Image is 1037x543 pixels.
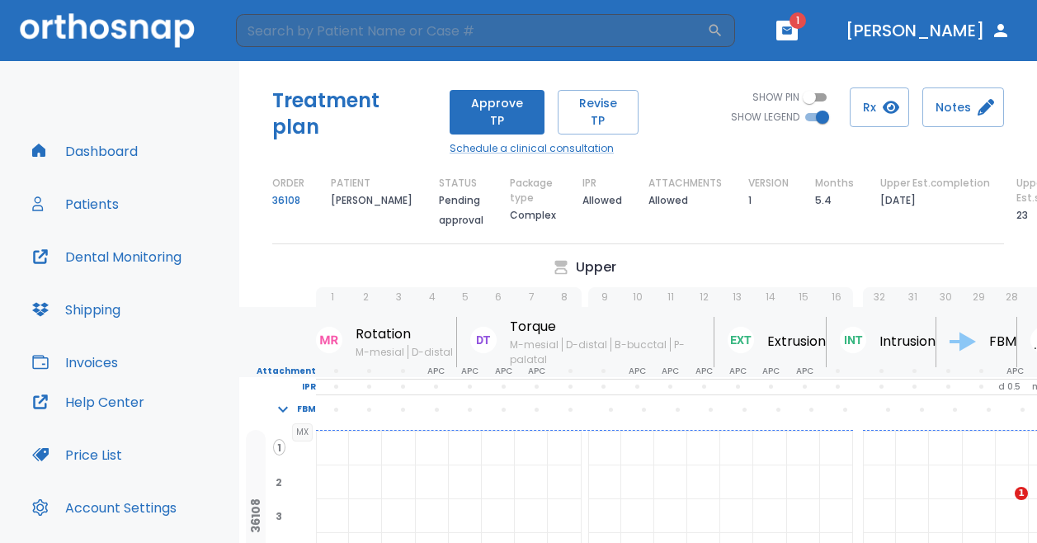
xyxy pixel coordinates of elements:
button: Invoices [22,342,128,382]
p: 28 [1006,290,1018,305]
button: Rx [850,87,909,127]
p: 32 [874,290,885,305]
p: 29 [973,290,985,305]
span: B-bucctal [610,338,670,352]
p: 2 [363,290,369,305]
p: PATIENT [331,176,370,191]
p: APC [662,364,679,379]
button: Account Settings [22,488,186,527]
p: APC [1006,364,1024,379]
span: M-mesial [510,338,562,352]
p: Attachment [239,364,316,379]
p: FBM [989,332,1016,352]
p: Complex [510,205,556,225]
p: FBM [297,402,316,417]
p: 5 [462,290,469,305]
p: [DATE] [880,191,916,210]
p: ORDER [272,176,304,191]
p: APC [629,364,646,379]
p: 13 [733,290,742,305]
p: 1 [748,191,752,210]
p: 15 [799,290,808,305]
p: 6 [495,290,502,305]
p: VERSION [748,176,789,191]
iframe: Intercom live chat [981,487,1021,526]
span: 1 [790,12,806,29]
p: IPR [239,380,316,394]
img: Orthosnap [20,13,195,47]
p: APC [729,364,747,379]
p: 4 [429,290,436,305]
p: STATUS [439,176,477,191]
p: 3 [396,290,402,305]
input: Search by Patient Name or Case # [236,14,707,47]
p: Pending approval [439,191,483,230]
p: 1 [331,290,334,305]
p: Allowed [582,191,622,210]
span: MX [292,423,313,441]
span: P-palatal [510,338,685,366]
a: 36108 [272,191,300,210]
p: Intrusion [879,332,936,352]
p: APC [528,364,545,379]
p: Rotation [356,324,456,344]
p: APC [695,364,713,379]
p: 14 [766,290,775,305]
button: Patients [22,184,129,224]
h5: Treatment plan [272,87,430,140]
span: D-distal [562,338,610,352]
p: d 0.5 [998,380,1021,394]
p: 11 [667,290,674,305]
p: 8 [561,290,568,305]
p: 9 [601,290,608,305]
span: SHOW PIN [752,90,799,105]
p: Package type [510,176,556,205]
p: 16 [832,290,841,305]
span: 2 [272,475,285,489]
button: Dental Monitoring [22,237,191,276]
button: Price List [22,435,132,475]
a: Schedule a clinical consultation [450,141,639,156]
p: Months [815,176,854,191]
button: Revise TP [558,90,639,135]
p: 36108 [249,498,262,533]
p: Allowed [648,191,688,210]
p: 31 [908,290,917,305]
p: ATTACHMENTS [648,176,722,191]
p: 5.4 [815,191,832,210]
p: Upper [576,257,616,277]
p: Torque [510,317,714,337]
p: APC [461,364,478,379]
p: APC [796,364,813,379]
p: IPR [582,176,596,191]
button: Dashboard [22,131,148,171]
p: 12 [700,290,709,305]
p: 23 [1016,205,1028,225]
p: Extrusion [767,332,826,352]
span: 3 [272,508,285,523]
button: Help Center [22,382,154,422]
span: D-distal [408,345,456,359]
span: 1 [273,439,285,456]
button: Notes [922,87,1004,127]
p: 7 [529,290,535,305]
span: SHOW LEGEND [731,110,799,125]
button: Approve TP [450,90,544,135]
p: 10 [633,290,643,305]
span: M-mesial [356,345,408,359]
p: APC [762,364,780,379]
button: [PERSON_NAME] [839,16,1017,45]
p: 30 [940,290,952,305]
span: 1 [1015,487,1028,500]
button: Shipping [22,290,130,329]
p: APC [495,364,512,379]
p: APC [427,364,445,379]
